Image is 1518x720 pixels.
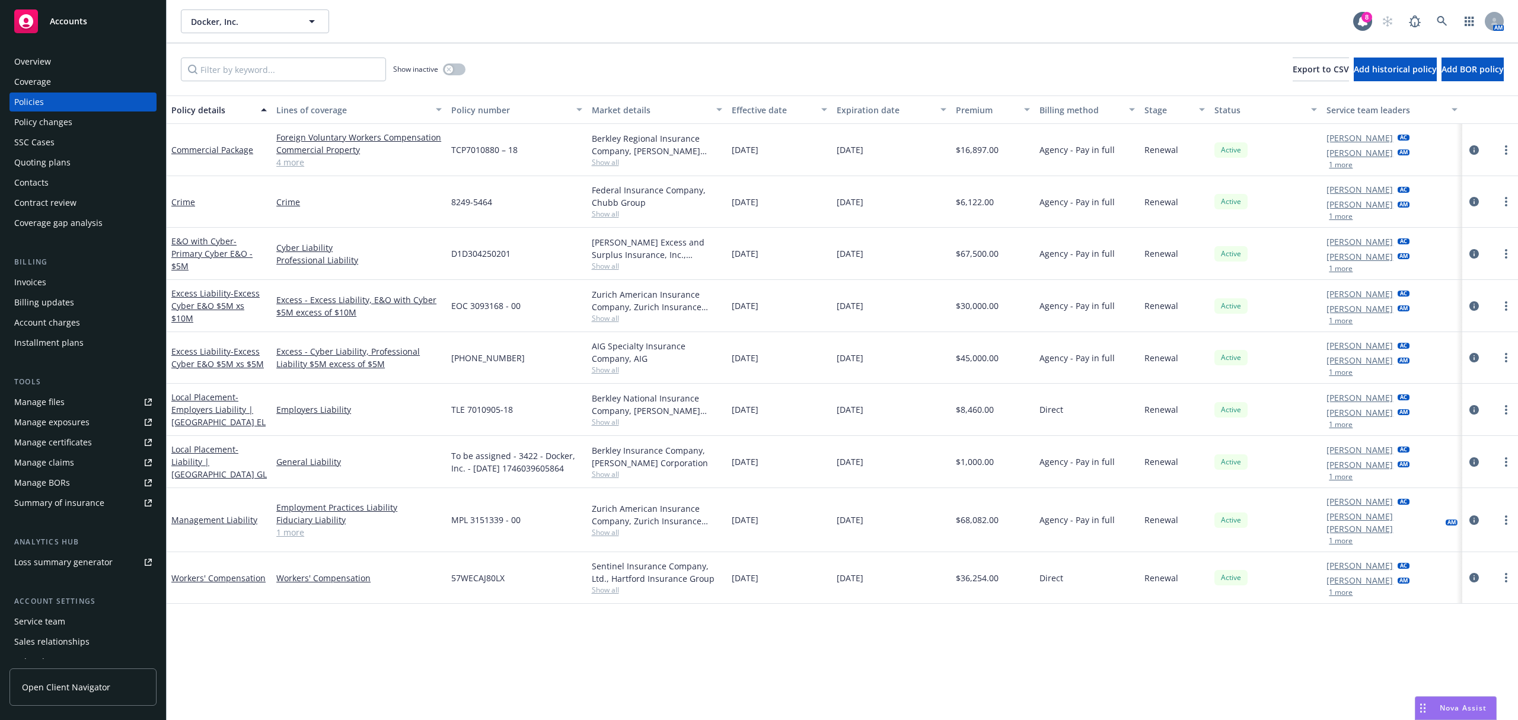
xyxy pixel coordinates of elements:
[1140,95,1210,124] button: Stage
[451,196,492,208] span: 8249-5464
[1326,391,1393,404] a: [PERSON_NAME]
[1499,513,1513,527] a: more
[956,144,999,156] span: $16,897.00
[732,247,758,260] span: [DATE]
[14,93,44,111] div: Policies
[592,469,722,479] span: Show all
[9,93,157,111] a: Policies
[1039,352,1115,364] span: Agency - Pay in full
[1326,302,1393,315] a: [PERSON_NAME]
[1430,9,1454,33] a: Search
[272,95,447,124] button: Lines of coverage
[1326,495,1393,508] a: [PERSON_NAME]
[14,313,80,332] div: Account charges
[1361,12,1372,23] div: 8
[956,455,994,468] span: $1,000.00
[1144,247,1178,260] span: Renewal
[1499,247,1513,261] a: more
[1326,458,1393,471] a: [PERSON_NAME]
[732,514,758,526] span: [DATE]
[276,403,442,416] a: Employers Liability
[1144,514,1178,526] span: Renewal
[171,444,267,480] span: - Liability | [GEOGRAPHIC_DATA] GL
[9,153,157,172] a: Quoting plans
[1499,351,1513,365] a: more
[1326,183,1393,196] a: [PERSON_NAME]
[9,473,157,492] a: Manage BORs
[171,288,260,324] a: Excess Liability
[1442,63,1504,75] span: Add BOR policy
[1039,144,1115,156] span: Agency - Pay in full
[956,300,999,312] span: $30,000.00
[1326,146,1393,159] a: [PERSON_NAME]
[451,247,511,260] span: D1D304250201
[451,403,513,416] span: TLE 7010905-18
[14,493,104,512] div: Summary of insurance
[732,196,758,208] span: [DATE]
[592,444,722,469] div: Berkley Insurance Company, [PERSON_NAME] Corporation
[592,132,722,157] div: Berkley Regional Insurance Company, [PERSON_NAME] Corporation
[1035,95,1140,124] button: Billing method
[14,133,55,152] div: SSC Cases
[9,595,157,607] div: Account settings
[592,104,709,116] div: Market details
[1219,249,1243,259] span: Active
[14,553,113,572] div: Loss summary generator
[592,209,722,219] span: Show all
[1499,455,1513,469] a: more
[9,433,157,452] a: Manage certificates
[837,352,863,364] span: [DATE]
[1499,403,1513,417] a: more
[451,144,518,156] span: TCP7010880 – 18
[276,345,442,370] a: Excess - Cyber Liability, Professional Liability $5M excess of $5M
[1039,196,1115,208] span: Agency - Pay in full
[832,95,951,124] button: Expiration date
[1144,196,1178,208] span: Renewal
[1499,571,1513,585] a: more
[9,612,157,631] a: Service team
[592,392,722,417] div: Berkley National Insurance Company, [PERSON_NAME] Corporation
[1376,9,1399,33] a: Start snowing
[1326,354,1393,367] a: [PERSON_NAME]
[9,553,157,572] a: Loss summary generator
[1415,697,1430,719] div: Drag to move
[9,493,157,512] a: Summary of insurance
[956,247,999,260] span: $67,500.00
[837,247,863,260] span: [DATE]
[22,681,110,693] span: Open Client Navigator
[1467,143,1481,157] a: circleInformation
[1144,104,1192,116] div: Stage
[14,333,84,352] div: Installment plans
[732,104,814,116] div: Effective date
[14,473,70,492] div: Manage BORs
[167,95,272,124] button: Policy details
[276,144,442,156] a: Commercial Property
[171,391,266,428] a: Local Placement
[9,52,157,71] a: Overview
[14,173,49,192] div: Contacts
[592,560,722,585] div: Sentinel Insurance Company, Ltd., Hartford Insurance Group
[181,58,386,81] input: Filter by keyword...
[1322,95,1462,124] button: Service team leaders
[1467,351,1481,365] a: circleInformation
[276,526,442,539] a: 1 more
[1467,571,1481,585] a: circleInformation
[1219,196,1243,207] span: Active
[956,196,994,208] span: $6,122.00
[592,340,722,365] div: AIG Specialty Insurance Company, AIG
[9,333,157,352] a: Installment plans
[276,501,442,514] a: Employment Practices Liability
[732,455,758,468] span: [DATE]
[1329,317,1353,324] button: 1 more
[592,585,722,595] span: Show all
[393,64,438,74] span: Show inactive
[191,15,294,28] span: Docker, Inc.
[1326,574,1393,587] a: [PERSON_NAME]
[171,514,257,525] a: Management Liability
[1219,352,1243,363] span: Active
[1467,247,1481,261] a: circleInformation
[592,236,722,261] div: [PERSON_NAME] Excess and Surplus Insurance, Inc., [PERSON_NAME] Group, CRC Group
[1293,63,1349,75] span: Export to CSV
[956,104,1018,116] div: Premium
[837,455,863,468] span: [DATE]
